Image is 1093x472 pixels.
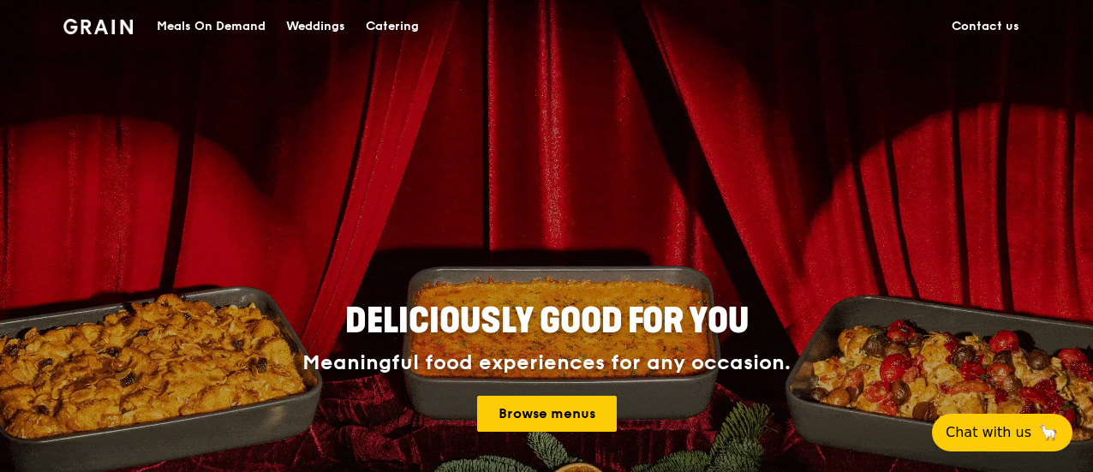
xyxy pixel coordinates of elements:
div: Catering [366,1,419,52]
div: Weddings [286,1,345,52]
span: Deliciously good for you [345,301,749,342]
span: 🦙 [1038,422,1059,443]
a: Contact us [941,1,1030,52]
span: Chat with us [946,422,1031,443]
a: Catering [355,1,429,52]
a: Weddings [276,1,355,52]
button: Chat with us🦙 [932,414,1072,451]
div: Meals On Demand [157,1,266,52]
a: Browse menus [477,396,617,432]
div: Meaningful food experiences for any occasion. [238,351,855,375]
img: Grain [63,19,133,34]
